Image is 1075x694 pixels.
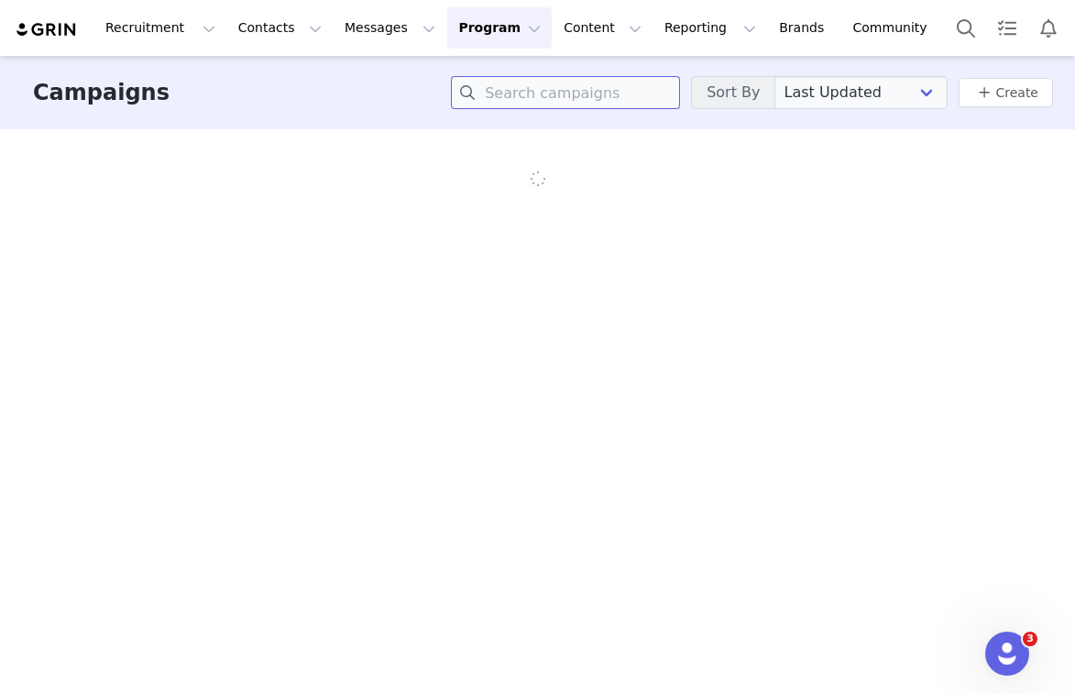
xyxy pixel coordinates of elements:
[973,82,1038,104] a: Create
[842,7,947,49] a: Community
[94,7,226,49] button: Recruitment
[959,78,1053,107] button: Create
[1023,632,1037,646] span: 3
[33,76,170,109] h3: Campaigns
[1028,7,1069,49] button: Notifications
[334,7,446,49] button: Messages
[553,7,653,49] button: Content
[987,7,1027,49] a: Tasks
[985,632,1029,676] iframe: Intercom live chat
[946,7,986,49] button: Search
[227,7,333,49] button: Contacts
[451,76,680,109] input: Search campaigns
[768,7,840,49] a: Brands
[15,21,79,39] img: grin logo
[653,7,767,49] button: Reporting
[447,7,552,49] button: Program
